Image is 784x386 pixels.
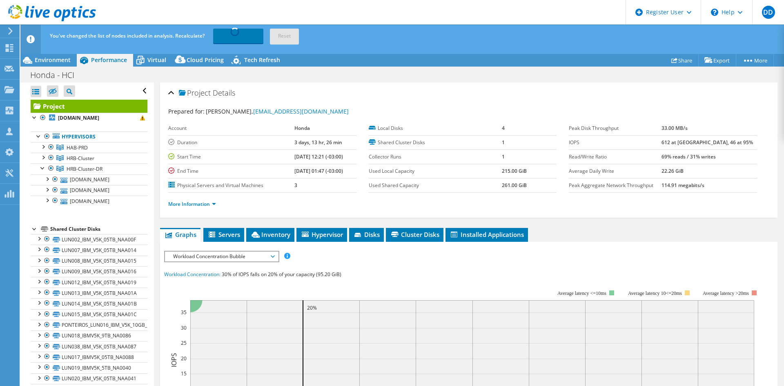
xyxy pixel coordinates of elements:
text: 35 [181,309,187,316]
a: LUN018_IBMV5K_9TB_NA0086 [31,330,147,341]
span: Tech Refresh [244,56,280,64]
span: [PERSON_NAME], [206,107,349,115]
a: LUN002_IBM_V5K_05TB_NAA00F [31,234,147,245]
h1: Honda - HCI [27,71,87,80]
label: Start Time [168,153,294,161]
a: LUN019_IBMV5K_5TB_NA0040 [31,362,147,373]
a: LUN017_IBMV5K_05TB_NA0088 [31,352,147,362]
b: 3 days, 13 hr, 26 min [294,139,342,146]
span: Workload Concentration: [164,271,220,278]
span: Project [179,89,211,97]
label: Prepared for: [168,107,205,115]
div: Shared Cluster Disks [50,224,147,234]
span: 30% of IOPS falls on 20% of your capacity (95.20 GiB) [222,271,341,278]
span: HRB-Cluster [67,155,94,162]
a: LUN008_IBM_V5K_05TB_NAA015 [31,256,147,266]
b: 1 [502,153,505,160]
a: LUN013_IBM_V5K_05TB_NAA01A [31,288,147,298]
span: Hypervisor [301,230,343,239]
a: HAB-PRD [31,142,147,153]
label: Local Disks [369,124,502,132]
a: [DOMAIN_NAME] [31,174,147,185]
b: 3 [294,182,297,189]
span: You've changed the list of nodes included in analysis. Recalculate? [50,32,205,39]
a: HRB-Cluster [31,153,147,163]
a: LUN012_IBM_V5K_05TB_NAA019 [31,277,147,288]
span: HRB-Cluster-DR [67,165,102,172]
a: PONTEIROS_LUN016_IBM_V5K_10GB_NAA054 [31,320,147,330]
svg: \n [711,9,718,16]
span: Cluster Disks [390,230,439,239]
a: [DOMAIN_NAME] [31,113,147,123]
span: Servers [207,230,240,239]
label: Account [168,124,294,132]
a: LUN038_IBM_V5K_05TB_NAA087 [31,341,147,352]
b: 22.26 GiB [661,167,684,174]
label: Used Shared Capacity [369,181,502,190]
label: Duration [168,138,294,147]
tspan: Average latency 10<=20ms [628,290,682,296]
text: IOPS [169,353,178,367]
a: [DOMAIN_NAME] [31,185,147,196]
span: Environment [35,56,71,64]
text: 25 [181,339,187,346]
span: Disks [353,230,380,239]
b: [DATE] 12:21 (-03:00) [294,153,343,160]
text: 20% [307,304,317,311]
a: [EMAIL_ADDRESS][DOMAIN_NAME] [253,107,349,115]
b: 1 [502,139,505,146]
a: LUN007_IBM_V5K_05TB_NAA014 [31,245,147,255]
a: LUN014_IBM_V5K_05TB_NAA01B [31,298,147,309]
span: DD [762,6,775,19]
span: Cloud Pricing [187,56,224,64]
span: Details [213,88,235,98]
label: Shared Cluster Disks [369,138,502,147]
text: 20 [181,355,187,362]
tspan: Average latency <=10ms [557,290,606,296]
a: More [736,54,774,67]
span: Graphs [164,230,196,239]
b: 215.00 GiB [502,167,527,174]
span: Workload Concentration Bubble [169,252,274,261]
b: 261.00 GiB [502,182,527,189]
b: [DATE] 01:47 (-03:00) [294,167,343,174]
span: Installed Applications [450,230,524,239]
a: Share [665,54,699,67]
label: Physical Servers and Virtual Machines [168,181,294,190]
label: IOPS [569,138,661,147]
b: 33.00 MB/s [661,125,688,132]
a: [DOMAIN_NAME] [31,196,147,206]
text: 30 [181,324,187,331]
a: Recalculating... [213,29,263,43]
b: 4 [502,125,505,132]
b: Honda [294,125,310,132]
b: [DOMAIN_NAME] [58,114,99,121]
span: Inventory [250,230,290,239]
label: Used Local Capacity [369,167,502,175]
span: Performance [91,56,127,64]
a: Project [31,100,147,113]
b: 69% reads / 31% writes [661,153,716,160]
a: Hypervisors [31,132,147,142]
b: 612 at [GEOGRAPHIC_DATA], 46 at 95% [661,139,753,146]
a: More Information [168,201,216,208]
a: LUN020_IBM_V5K_05TB_NAA041 [31,373,147,384]
label: Collector Runs [369,153,502,161]
span: HAB-PRD [67,144,88,151]
a: LUN009_IBM_V5K_05TB_NAA016 [31,266,147,277]
label: End Time [168,167,294,175]
label: Peak Disk Throughput [569,124,661,132]
label: Average Daily Write [569,167,661,175]
b: 114.91 megabits/s [661,182,704,189]
span: Virtual [147,56,166,64]
a: LUN015_IBM_V5K_05TB_NAA01C [31,309,147,320]
label: Read/Write Ratio [569,153,661,161]
a: Export [698,54,736,67]
text: 15 [181,370,187,377]
text: Average latency >20ms [703,290,749,296]
a: HRB-Cluster-DR [31,163,147,174]
label: Peak Aggregate Network Throughput [569,181,661,190]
